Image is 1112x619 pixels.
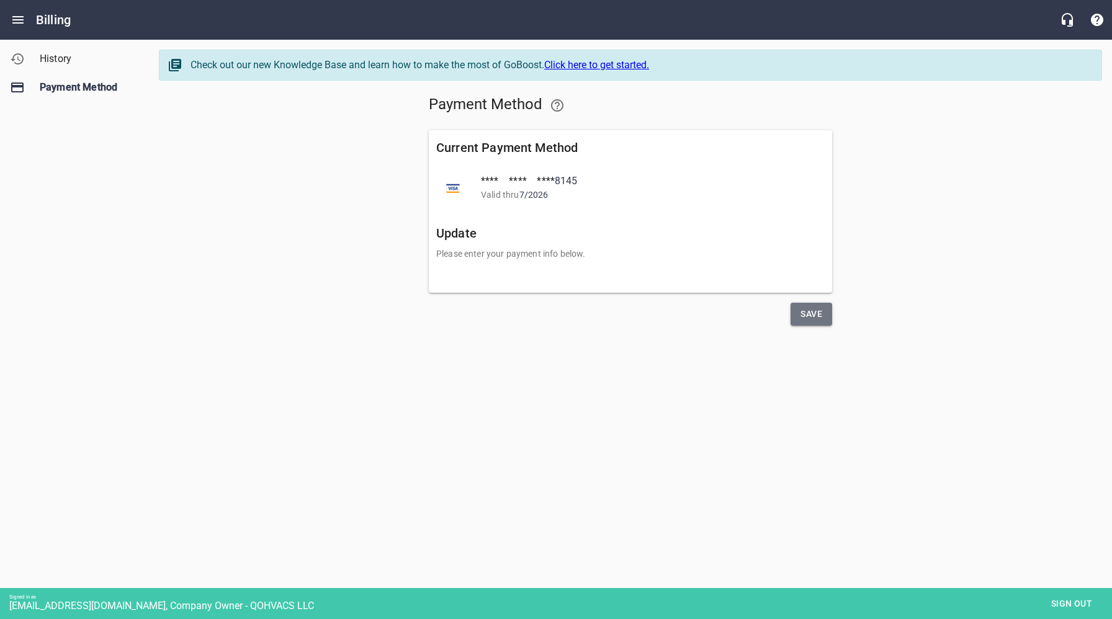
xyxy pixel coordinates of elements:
button: Open drawer [3,5,33,35]
span: 7 / 2026 [519,190,549,200]
button: Support Portal [1082,5,1112,35]
span: Save [800,306,822,322]
h6: Update [436,223,825,243]
a: Click here to get started. [544,59,649,71]
button: Sign out [1041,592,1103,615]
span: Payment Method [40,80,134,95]
button: Save [791,303,832,326]
div: Check out our new Knowledge Base and learn how to make the most of GoBoost. [191,58,1089,73]
span: Sign out [1046,596,1098,612]
p: Please enter your payment info below. [436,247,825,261]
a: Learn how to update your payment method [542,91,572,120]
div: [EMAIL_ADDRESS][DOMAIN_NAME], Company Owner - QOHVACS LLC [9,600,1112,612]
button: Live Chat [1052,5,1082,35]
h6: Current Payment Method [436,138,825,158]
div: Signed in as [9,594,1112,600]
p: Valid thru [481,189,805,202]
iframe: Secure card payment input frame [436,270,825,285]
span: History [40,51,134,66]
span: 8145 [555,175,578,187]
h5: Payment Method [429,91,832,120]
h6: Billing [36,10,71,30]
